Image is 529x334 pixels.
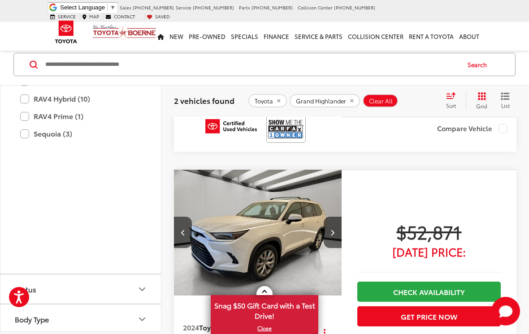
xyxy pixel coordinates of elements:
[0,304,162,334] button: Body TypeBody Type
[324,217,342,248] button: Next image
[248,94,287,107] button: remove Toyota
[15,315,49,323] div: Body Type
[212,296,317,323] span: Snag $50 Gift Card with a Test Drive!
[406,22,456,51] a: Rent a Toyota
[137,283,147,294] div: Status
[110,4,116,11] span: ▼
[103,13,137,20] a: Contact
[298,4,333,11] span: Collision Center
[292,22,345,51] a: Service & Parts: Opens in a new tab
[239,4,250,11] span: Parts
[173,170,343,295] div: 2024 Toyota Grand Highlander Limited 2
[20,108,141,124] label: RAV4 Prime (1)
[456,22,482,51] a: About
[107,4,108,11] span: ​
[155,13,170,20] span: Saved
[49,17,83,47] img: Toyota
[58,13,76,20] span: Service
[80,13,101,20] a: Map
[193,4,234,11] span: [PHONE_NUMBER]
[44,54,459,75] input: Search by Make, Model, or Keyword
[268,117,304,141] img: View CARFAX report
[173,170,343,295] a: 2024 Toyota Grand Highlander Limited2024 Toyota Grand Highlander Limited2024 Toyota Grand Highlan...
[48,13,78,20] a: Service
[155,22,167,51] a: Home
[60,4,116,11] a: Select Language​
[357,282,501,302] a: Check Availability
[491,297,520,325] svg: Start Chat
[173,170,343,296] img: 2024 Toyota Grand Highlander Limited
[459,53,500,76] button: Search
[466,92,494,110] button: Grid View
[357,247,501,256] span: [DATE] Price:
[144,13,172,20] a: My Saved Vehicles
[251,4,293,11] span: [PHONE_NUMBER]
[89,13,99,20] span: Map
[494,92,516,110] button: List View
[255,97,273,104] span: Toyota
[363,94,398,107] button: Clear All
[334,4,375,11] span: [PHONE_NUMBER]
[174,95,234,106] span: 2 vehicles found
[20,91,141,107] label: RAV4 Hybrid (10)
[174,217,192,248] button: Previous image
[357,220,501,243] span: $52,871
[176,4,191,11] span: Service
[446,102,456,109] span: Sort
[0,274,162,304] button: StatusStatus
[205,119,257,133] img: Toyota Certified Used Vehicles
[442,92,466,110] button: Select sort value
[369,97,393,104] span: Clear All
[15,285,36,293] div: Status
[476,102,487,110] span: Grid
[491,297,520,325] button: Toggle Chat Window
[133,4,174,11] span: [PHONE_NUMBER]
[501,102,510,109] span: List
[60,4,105,11] span: Select Language
[183,322,199,332] span: 2024
[114,13,135,20] span: Contact
[186,22,228,51] a: Pre-Owned
[261,22,292,51] a: Finance
[357,306,501,326] button: Get Price Now
[228,22,261,51] a: Specials
[120,4,131,11] span: Sales
[296,97,346,104] span: Grand Highlander
[167,22,186,51] a: New
[290,94,360,107] button: remove Grand%20Highlander
[92,24,156,40] img: Vic Vaughan Toyota of Boerne
[20,126,141,141] label: Sequoia (3)
[345,22,406,51] a: Collision Center
[137,313,147,324] div: Body Type
[437,124,507,133] label: Compare Vehicle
